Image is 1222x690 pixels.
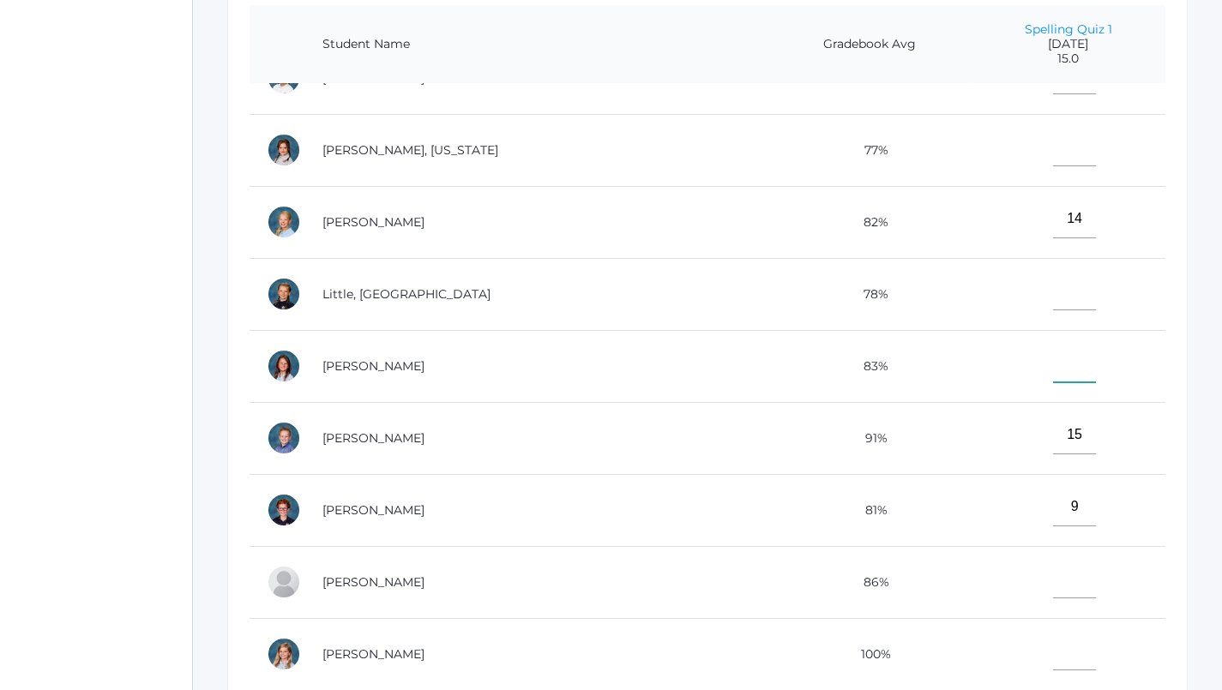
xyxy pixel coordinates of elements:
a: [PERSON_NAME] [322,574,424,590]
div: Theodore Trumpower [267,493,301,527]
a: Little, [GEOGRAPHIC_DATA] [322,286,491,302]
span: [DATE] [988,37,1148,51]
th: Student Name [305,5,768,84]
a: Spelling Quiz 1 [1025,21,1112,37]
a: [PERSON_NAME], [US_STATE] [322,142,498,158]
span: 15.0 [988,51,1148,66]
a: [PERSON_NAME] [322,214,424,230]
a: [PERSON_NAME] [322,646,424,662]
a: [PERSON_NAME] [322,430,424,446]
td: 100% [768,618,971,690]
td: 91% [768,402,971,474]
td: 77% [768,114,971,186]
td: 81% [768,474,971,546]
div: Georgia Lee [267,133,301,167]
div: Dylan Sandeman [267,421,301,455]
div: Maggie Oram [267,349,301,383]
div: Bailey Zacharia [267,637,301,671]
a: [PERSON_NAME] [322,502,424,518]
a: [PERSON_NAME] [322,358,424,374]
td: 83% [768,330,971,402]
div: Eleanor Velasquez [267,565,301,599]
td: 86% [768,546,971,618]
div: Savannah Little [267,277,301,311]
div: Chloe Lewis [267,205,301,239]
td: 82% [768,186,971,258]
th: Gradebook Avg [768,5,971,84]
td: 78% [768,258,971,330]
